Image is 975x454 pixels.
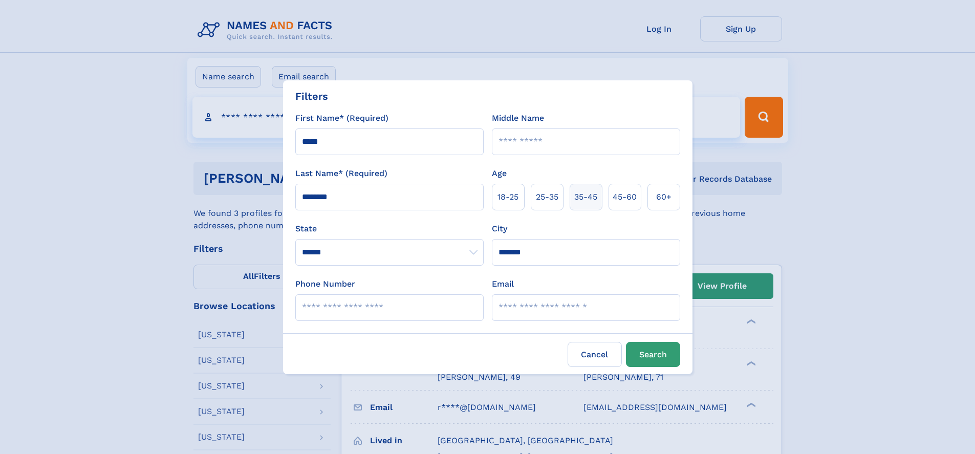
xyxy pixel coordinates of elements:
div: Filters [295,89,328,104]
span: 45‑60 [613,191,637,203]
button: Search [626,342,680,367]
span: 35‑45 [574,191,597,203]
label: Middle Name [492,112,544,124]
label: Email [492,278,514,290]
label: Last Name* (Required) [295,167,387,180]
label: Age [492,167,507,180]
span: 60+ [656,191,671,203]
label: State [295,223,484,235]
label: First Name* (Required) [295,112,388,124]
label: City [492,223,507,235]
label: Cancel [568,342,622,367]
span: 18‑25 [497,191,518,203]
span: 25‑35 [536,191,558,203]
label: Phone Number [295,278,355,290]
